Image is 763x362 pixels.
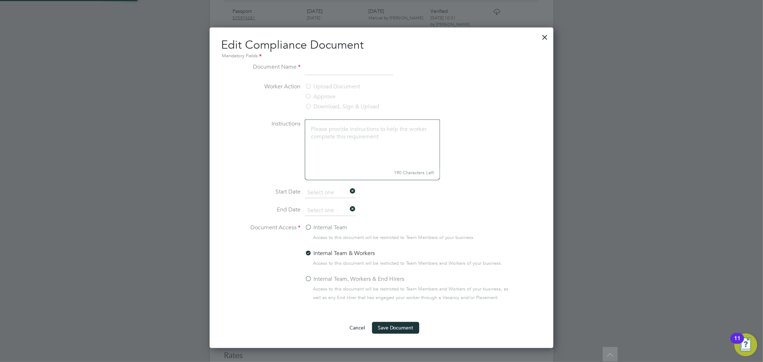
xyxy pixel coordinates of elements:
label: Worker Action [247,82,300,111]
label: Start Date [247,187,300,197]
h2: Edit Compliance Document [221,38,542,60]
label: Document Name [247,63,300,74]
label: End Date [247,205,300,215]
label: Internal Team, Workers & End Hirers [305,275,404,283]
span: Access to this document will be restricted to Team Members and Workers of your business. [313,259,502,268]
button: Cancel [344,322,371,333]
div: 11 [734,338,740,348]
label: Internal Team & Workers [305,249,375,258]
label: Document Access [247,223,300,308]
label: Internal Team [305,223,347,232]
span: Access to this document will be restricted to Team Members of your business. [313,233,475,242]
label: Download, Sign & Upload [305,102,379,111]
button: Open Resource Center, 11 new notifications [734,333,757,356]
div: Mandatory Fields [221,52,542,60]
label: Upload Document [305,82,360,91]
label: Instructions [247,119,300,179]
small: 190 Characters Left [305,166,440,180]
input: Select one [305,187,356,198]
label: Approve [305,92,336,101]
span: Access to this document will be restricted to Team Members and Workers of your business, as well ... [313,285,516,302]
button: Save Document [372,322,419,333]
input: Select one [305,205,356,216]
